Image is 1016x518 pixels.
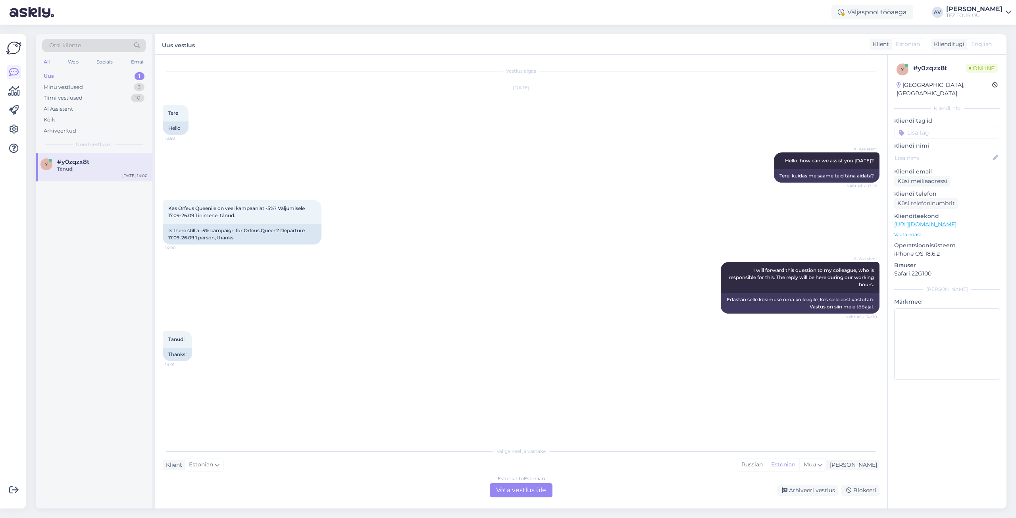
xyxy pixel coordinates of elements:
div: Küsi telefoninumbrit [894,198,958,209]
span: y [901,66,904,72]
div: Kliendi info [894,105,1000,112]
span: Hello, how can we assist you [DATE]? [785,158,874,164]
span: #y0zqzx8t [57,158,89,166]
div: Arhiveeri vestlus [777,485,838,496]
div: 1 [135,72,144,80]
div: Edastan selle küsimuse oma kolleegile, kes selle eest vastutab. Vastus on siin meie tööajal. [721,293,879,314]
input: Lisa tag [894,127,1000,139]
div: Russian [737,459,767,471]
div: Küsi meiliaadressi [894,176,951,187]
input: Lisa nimi [895,154,991,162]
p: Vaata edasi ... [894,231,1000,238]
div: Estonian to Estonian [498,475,545,482]
span: AI Assistent [847,256,877,262]
div: 3 [134,83,144,91]
div: Minu vestlused [44,83,83,91]
p: Brauser [894,261,1000,270]
div: Vestlus algas [163,67,879,75]
div: Kõik [44,116,55,124]
div: Thanks! [163,348,192,361]
span: Muu [804,461,816,468]
a: [URL][DOMAIN_NAME] [894,221,956,228]
div: Socials [95,57,114,67]
p: Klienditeekond [894,212,1000,220]
img: Askly Logo [6,40,21,56]
div: Blokeeri [841,485,879,496]
div: Klient [870,40,889,48]
div: Tere, kuidas me saame teid täna aidata? [774,169,879,183]
div: Email [129,57,146,67]
div: [DATE] [163,84,879,91]
div: Tänud! [57,166,148,173]
span: Uued vestlused [76,141,113,148]
div: Klienditugi [931,40,964,48]
div: [PERSON_NAME] [946,6,1003,12]
p: Kliendi email [894,168,1000,176]
span: y [45,161,48,167]
span: Estonian [189,460,213,469]
span: 13:58 [165,135,195,141]
span: AI Assistent [847,146,877,152]
div: Valige keel ja vastake [163,448,879,455]
span: 14:00 [165,245,195,251]
p: iPhone OS 18.6.2 [894,250,1000,258]
p: Kliendi tag'id [894,117,1000,125]
div: Web [66,57,80,67]
div: [PERSON_NAME] [894,286,1000,293]
span: Estonian [896,40,920,48]
span: 14:01 [165,362,195,368]
label: Uus vestlus [162,39,195,50]
div: [PERSON_NAME] [827,461,877,469]
span: Nähtud ✓ 13:58 [847,183,877,189]
div: Arhiveeritud [44,127,76,135]
p: Kliendi telefon [894,190,1000,198]
p: Safari 22G100 [894,270,1000,278]
span: Nähtud ✓ 14:00 [845,314,877,320]
div: [GEOGRAPHIC_DATA], [GEOGRAPHIC_DATA] [897,81,992,98]
div: Uus [44,72,54,80]
p: Kliendi nimi [894,142,1000,150]
div: Estonian [767,459,799,471]
div: [DATE] 14:00 [122,173,148,179]
div: Is there still a -5% campaign for Orfeus Queen? Departure 17.09-26.09 1 person, thanks. [163,224,321,245]
div: TEZ TOUR OÜ [946,12,1003,19]
span: Tänud! [168,336,185,342]
div: Võta vestlus üle [490,483,552,497]
div: Klient [163,461,182,469]
a: [PERSON_NAME]TEZ TOUR OÜ [946,6,1011,19]
div: AV [932,7,943,18]
div: Hello [163,121,189,135]
span: Kas Orfeus Queenile on veel kampaaniat -5%? Väljumisele 17.09-26.09 1 inimene, tänud. [168,205,306,218]
p: Operatsioonisüsteem [894,241,1000,250]
div: Väljaspool tööaega [831,5,913,19]
div: Tiimi vestlused [44,94,83,102]
span: Online [966,64,998,73]
span: Tere [168,110,178,116]
div: # y0zqzx8t [913,64,966,73]
span: Otsi kliente [49,41,81,50]
span: English [971,40,992,48]
p: Märkmed [894,298,1000,306]
div: AI Assistent [44,105,73,113]
div: 10 [131,94,144,102]
span: I will forward this question to my colleague, who is responsible for this. The reply will be here... [729,267,875,287]
div: All [42,57,51,67]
